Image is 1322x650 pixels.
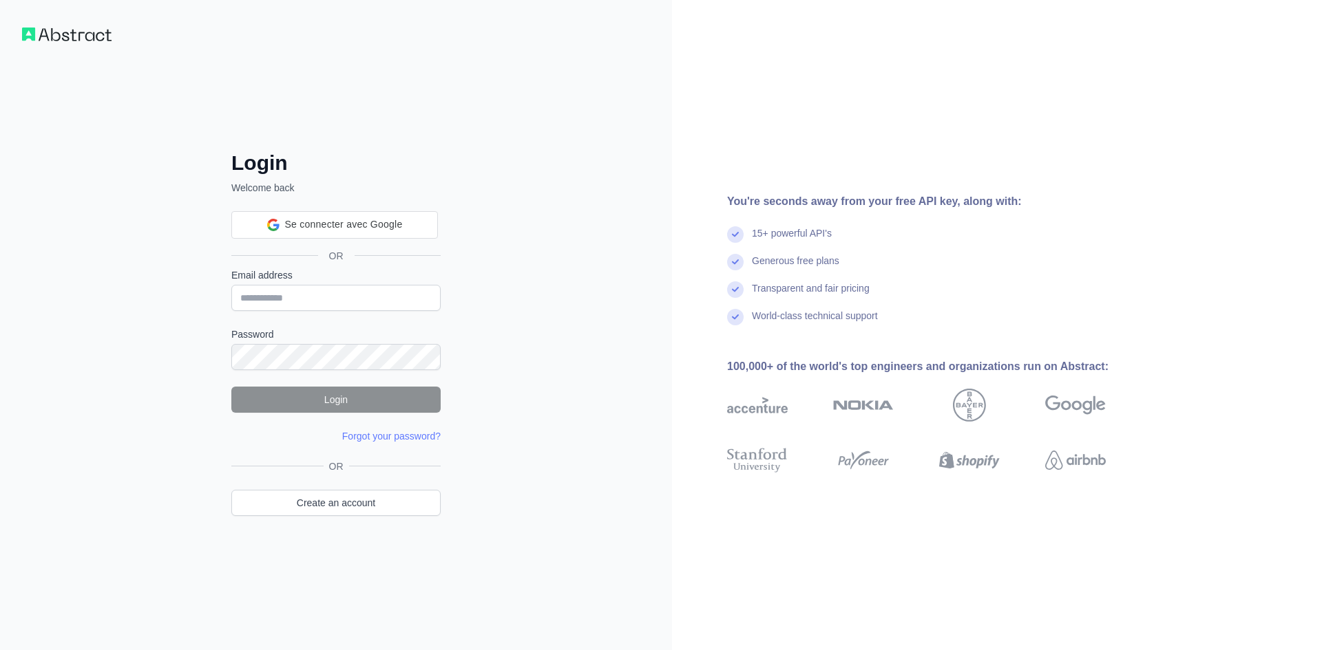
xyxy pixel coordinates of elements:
[727,309,744,325] img: check mark
[324,459,349,473] span: OR
[727,254,744,270] img: check mark
[833,389,894,422] img: nokia
[231,387,441,413] button: Login
[342,431,441,442] a: Forgot your password?
[22,28,112,41] img: Workflow
[727,281,744,298] img: check mark
[318,249,355,263] span: OR
[231,490,441,516] a: Create an account
[752,226,832,254] div: 15+ powerful API's
[727,193,1150,210] div: You're seconds away from your free API key, along with:
[231,211,438,239] div: Se connecter avec Google
[833,445,894,475] img: payoneer
[752,281,870,309] div: Transparent and fair pricing
[752,309,878,336] div: World-class technical support
[1045,389,1106,422] img: google
[231,327,441,341] label: Password
[231,181,441,195] p: Welcome back
[939,445,1000,475] img: shopify
[727,358,1150,375] div: 100,000+ of the world's top engineers and organizations run on Abstract:
[727,389,788,422] img: accenture
[727,445,788,475] img: stanford university
[285,217,403,232] span: Se connecter avec Google
[231,151,441,175] h2: Login
[727,226,744,243] img: check mark
[1045,445,1106,475] img: airbnb
[231,268,441,282] label: Email address
[752,254,839,281] div: Generous free plans
[953,389,986,422] img: bayer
